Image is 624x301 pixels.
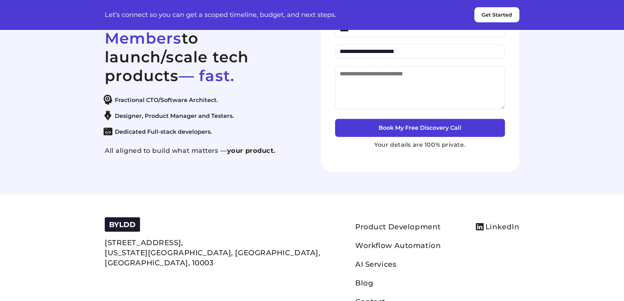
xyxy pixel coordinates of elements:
a: BYLDD [109,222,136,229]
button: Book My Free Discovery Call [335,119,505,137]
strong: your product. [227,147,276,155]
p: [STREET_ADDRESS], [US_STATE][GEOGRAPHIC_DATA], [GEOGRAPHIC_DATA], [GEOGRAPHIC_DATA], 10003 [105,238,320,268]
img: linkdin [476,223,484,231]
p: Let’s connect so you can get a scoped timeline, budget, and next steps. [105,11,336,18]
a: Product Development [355,222,441,231]
button: Get Started [474,7,519,22]
li: Fractional CTO/Software Architect. [101,95,300,105]
li: Dedicated Full-stack developers. [101,127,300,137]
p: Your details are 100% private. [335,141,505,149]
li: Designer, Product Manager and Testers. [101,111,300,121]
p: All aligned to build what matters — [105,146,303,155]
a: Workflow Automation [355,241,441,250]
a: Blog [355,279,373,287]
a: LinkedIn [476,220,519,233]
a: AI Services [355,260,396,269]
span: — fast. [179,66,234,85]
span: BYLDD [109,220,136,229]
